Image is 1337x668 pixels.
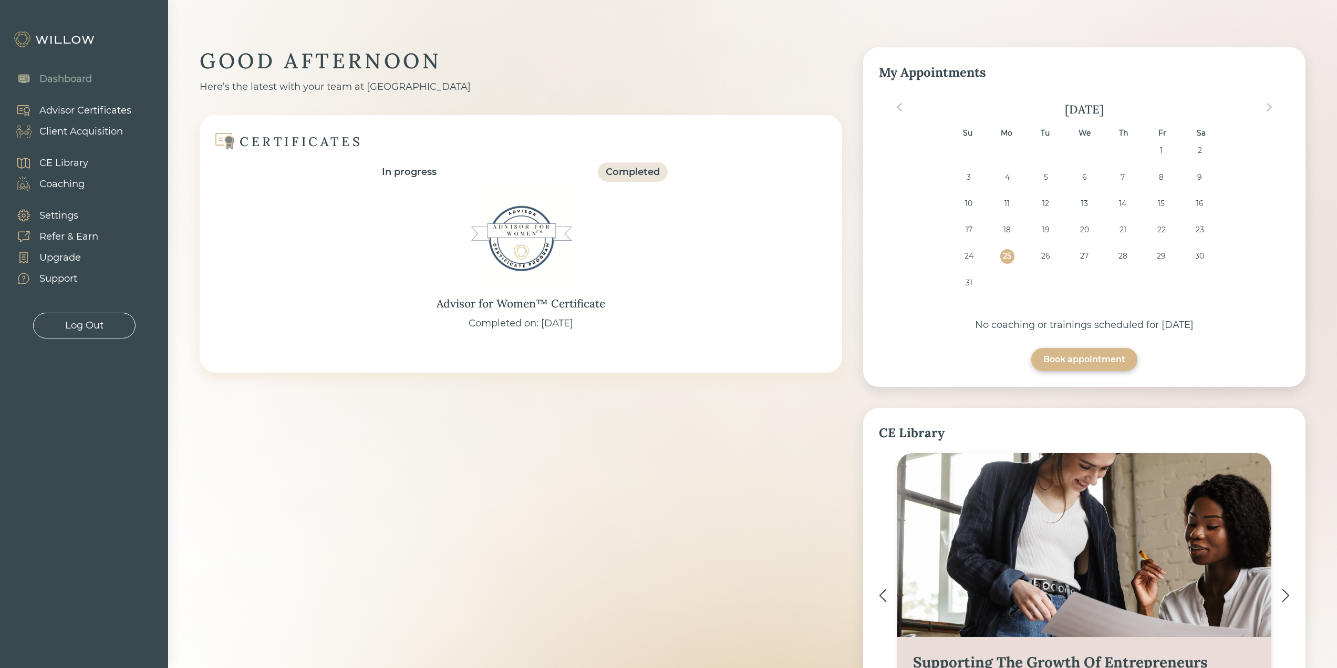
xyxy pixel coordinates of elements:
div: Dashboard [39,72,92,86]
div: Choose Sunday, August 31st, 2025 [961,276,976,290]
div: Fr [1155,126,1169,140]
div: Client Acquisition [39,125,123,139]
div: Choose Friday, August 1st, 2025 [1154,143,1168,158]
div: Sa [1194,126,1208,140]
a: Settings [5,205,98,226]
a: CE Library [5,152,88,173]
div: Choose Wednesday, August 27th, 2025 [1077,249,1091,263]
img: Willow [13,31,97,48]
img: < [879,589,887,602]
div: Choose Thursday, August 7th, 2025 [1116,170,1130,184]
div: Mo [999,126,1013,140]
div: Choose Saturday, August 23rd, 2025 [1193,223,1207,237]
div: No coaching or trainings scheduled for [DATE] [879,318,1290,332]
div: Advisor Certificates [39,104,131,118]
a: Coaching [5,173,88,194]
div: Choose Thursday, August 21st, 2025 [1116,223,1130,237]
a: Upgrade [5,247,98,268]
div: Choose Tuesday, August 5th, 2025 [1039,170,1053,184]
div: Choose Sunday, August 10th, 2025 [961,197,976,211]
div: Choose Thursday, August 28th, 2025 [1116,249,1130,263]
div: Choose Tuesday, August 12th, 2025 [1039,197,1053,211]
div: CE Library [879,424,1290,443]
a: Advisor Certificates [5,100,131,121]
a: Client Acquisition [5,121,131,142]
button: Previous Month [891,99,908,116]
div: [DATE] [879,102,1290,117]
div: Th [1116,126,1131,140]
div: Coaching [39,177,85,191]
div: My Appointments [879,63,1290,82]
div: Choose Sunday, August 24th, 2025 [961,249,976,263]
div: Advisor for Women™ Certificate [437,295,605,312]
div: Completed [606,165,660,179]
div: Choose Monday, August 25th, 2025 [1000,249,1014,263]
div: Choose Monday, August 11th, 2025 [1000,197,1014,211]
img: Advisor for Women™ Certificate Badge [469,186,574,291]
div: Upgrade [39,251,81,265]
div: Su [960,126,975,140]
div: Choose Monday, August 18th, 2025 [1000,223,1014,237]
button: Next Month [1261,99,1278,116]
div: Book appointment [1043,353,1125,366]
div: Here’s the latest with your team at [GEOGRAPHIC_DATA] [200,80,842,94]
div: In progress [382,165,437,179]
div: Choose Friday, August 22nd, 2025 [1154,223,1168,237]
div: Tu [1038,126,1052,140]
div: CERTIFICATES [240,133,362,150]
div: Choose Saturday, August 2nd, 2025 [1193,143,1207,158]
div: Choose Friday, August 29th, 2025 [1154,249,1168,263]
div: Choose Tuesday, August 19th, 2025 [1039,223,1053,237]
div: Choose Saturday, August 16th, 2025 [1193,197,1207,211]
div: Choose Wednesday, August 13th, 2025 [1077,197,1091,211]
div: Choose Friday, August 8th, 2025 [1154,170,1168,184]
div: Choose Saturday, August 30th, 2025 [1193,249,1207,263]
a: Dashboard [5,68,92,89]
div: Completed on: [DATE] [469,316,573,331]
div: Choose Sunday, August 17th, 2025 [961,223,976,237]
div: Choose Wednesday, August 20th, 2025 [1077,223,1091,237]
div: Log Out [65,318,103,333]
div: GOOD AFTERNOON [200,47,842,75]
div: Choose Monday, August 4th, 2025 [1000,170,1014,184]
div: CE Library [39,156,88,170]
div: Choose Thursday, August 14th, 2025 [1116,197,1130,211]
div: We [1077,126,1091,140]
div: Choose Wednesday, August 6th, 2025 [1077,170,1091,184]
div: Support [39,272,77,286]
div: Choose Sunday, August 3rd, 2025 [961,170,976,184]
div: Choose Tuesday, August 26th, 2025 [1039,249,1053,263]
a: Refer & Earn [5,226,98,247]
div: Refer & Earn [39,230,98,244]
div: Choose Saturday, August 9th, 2025 [1193,170,1207,184]
div: Settings [39,209,78,223]
div: month 2025-08 [882,143,1286,302]
img: > [1282,589,1290,602]
div: Choose Friday, August 15th, 2025 [1154,197,1168,211]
